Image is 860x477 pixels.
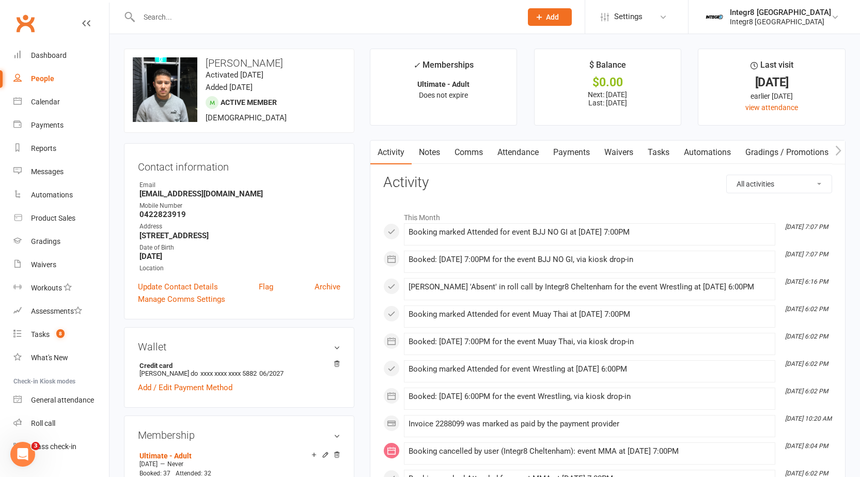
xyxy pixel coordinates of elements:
i: [DATE] 6:16 PM [785,278,828,285]
div: Mobile Number [139,201,340,211]
input: Search... [136,10,514,24]
div: Automations [31,191,73,199]
button: Add [528,8,572,26]
div: Booking cancelled by user (Integr8 Cheltenham): event MMA at [DATE] 7:00PM [409,447,771,456]
a: Messages [13,160,109,183]
a: Assessments [13,300,109,323]
div: Payments [31,121,64,129]
span: 06/2027 [259,370,284,377]
a: Tasks 8 [13,323,109,346]
a: Gradings [13,230,109,253]
div: Dashboard [31,51,67,59]
div: Messages [31,167,64,176]
div: Booking marked Attended for event Wrestling at [DATE] 6:00PM [409,365,771,374]
img: image1748937774.png [133,57,197,122]
strong: [STREET_ADDRESS] [139,231,340,240]
div: Roll call [31,419,55,427]
li: This Month [383,207,832,223]
div: Integr8 [GEOGRAPHIC_DATA] [730,17,831,26]
h3: Wallet [138,341,340,352]
div: Workouts [31,284,62,292]
strong: [EMAIL_ADDRESS][DOMAIN_NAME] [139,189,340,198]
div: Booking marked Attended for event BJJ NO GI at [DATE] 7:00PM [409,228,771,237]
a: Clubworx [12,10,38,36]
div: Memberships [413,58,474,78]
span: [DEMOGRAPHIC_DATA] [206,113,287,122]
div: General attendance [31,396,94,404]
img: thumb_image1744271085.png [704,7,725,27]
div: Booking marked Attended for event Muay Thai at [DATE] 7:00PM [409,310,771,319]
span: Settings [614,5,643,28]
strong: [DATE] [139,252,340,261]
a: Payments [13,114,109,137]
a: Automations [677,141,738,164]
span: Does not expire [419,91,468,99]
a: Waivers [597,141,640,164]
div: Booked: [DATE] 7:00PM for the event Muay Thai, via kiosk drop-in [409,337,771,346]
strong: Credit card [139,362,335,370]
a: Comms [447,141,490,164]
a: Ultimate - Adult [139,452,192,460]
a: Activity [370,141,412,164]
a: Tasks [640,141,677,164]
h3: Contact information [138,157,340,173]
i: [DATE] 10:20 AM [785,415,832,422]
i: [DATE] 6:02 PM [785,333,828,340]
i: [DATE] 6:02 PM [785,305,828,313]
i: [DATE] 6:02 PM [785,470,828,477]
h3: Activity [383,175,832,191]
a: Attendance [490,141,546,164]
a: General attendance kiosk mode [13,389,109,412]
i: ✓ [413,60,420,70]
span: xxxx xxxx xxxx 5882 [200,370,257,377]
h3: Membership [138,429,340,441]
span: 8 [56,329,65,338]
a: Reports [13,137,109,160]
a: Class kiosk mode [13,435,109,458]
div: [PERSON_NAME] 'Absent' in roll call by Integr8 Cheltenham for the event Wrestling at [DATE] 6:00PM [409,283,771,291]
a: Flag [259,281,273,293]
a: Dashboard [13,44,109,67]
time: Activated [DATE] [206,70,263,80]
a: view attendance [745,103,798,112]
div: People [31,74,54,83]
h3: [PERSON_NAME] [133,57,346,69]
div: [DATE] [708,77,836,88]
div: Product Sales [31,214,75,222]
a: Automations [13,183,109,207]
p: Next: [DATE] Last: [DATE] [544,90,672,107]
div: Integr8 [GEOGRAPHIC_DATA] [730,8,831,17]
a: Calendar [13,90,109,114]
iframe: Intercom live chat [10,442,35,467]
a: Roll call [13,412,109,435]
div: — [137,460,340,468]
i: [DATE] 6:02 PM [785,388,828,395]
div: Invoice 2288099 was marked as paid by the payment provider [409,420,771,428]
div: Reports [31,144,56,152]
a: Add / Edit Payment Method [138,381,232,394]
a: Product Sales [13,207,109,230]
a: Archive [315,281,340,293]
span: Add [546,13,559,21]
a: Notes [412,141,447,164]
div: What's New [31,353,68,362]
div: Gradings [31,237,60,245]
div: Email [139,180,340,190]
div: Booked: [DATE] 6:00PM for the event Wrestling, via kiosk drop-in [409,392,771,401]
div: Assessments [31,307,82,315]
div: Location [139,264,340,273]
div: Date of Birth [139,243,340,253]
i: [DATE] 6:02 PM [785,360,828,367]
a: Waivers [13,253,109,276]
strong: Ultimate - Adult [417,80,470,88]
i: [DATE] 8:04 PM [785,442,828,450]
a: Workouts [13,276,109,300]
span: Active member [221,98,277,106]
span: Never [167,460,183,468]
div: $ Balance [589,58,626,77]
a: Payments [546,141,597,164]
div: Calendar [31,98,60,106]
span: [DATE] [139,460,158,468]
div: Last visit [750,58,793,77]
li: [PERSON_NAME] do [138,360,340,379]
